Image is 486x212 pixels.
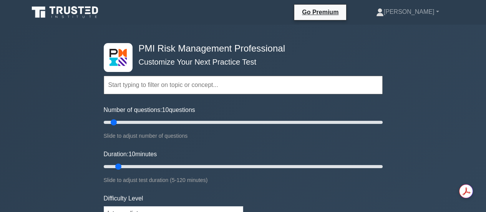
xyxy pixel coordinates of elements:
[128,151,135,157] span: 10
[104,76,383,94] input: Start typing to filter on topic or concept...
[136,43,345,54] h4: PMI Risk Management Professional
[162,107,169,113] span: 10
[104,175,383,185] div: Slide to adjust test duration (5-120 minutes)
[104,150,157,159] label: Duration: minutes
[104,194,143,203] label: Difficulty Level
[297,7,343,17] a: Go Premium
[358,4,458,20] a: [PERSON_NAME]
[104,131,383,140] div: Slide to adjust number of questions
[104,105,195,115] label: Number of questions: questions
